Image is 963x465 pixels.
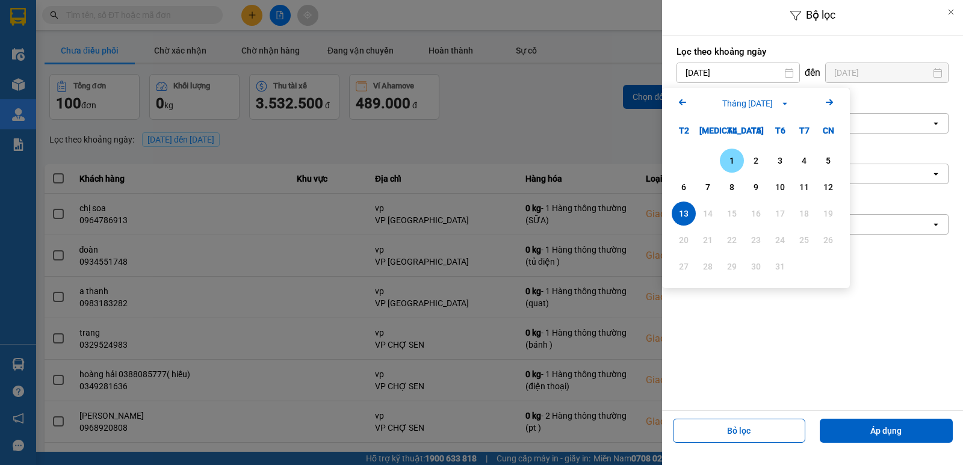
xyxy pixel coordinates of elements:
[696,202,720,226] div: Not available. Thứ Ba, tháng 10 14 2025.
[696,119,720,143] div: [MEDICAL_DATA]
[672,119,696,143] div: T2
[792,175,816,199] div: Choose Thứ Bảy, tháng 10 11 2025. It's available.
[720,228,744,252] div: Not available. Thứ Tư, tháng 10 22 2025.
[931,119,941,128] svg: open
[723,233,740,247] div: 22
[748,206,764,221] div: 16
[699,206,716,221] div: 14
[772,206,788,221] div: 17
[699,259,716,274] div: 28
[675,259,692,274] div: 27
[768,202,792,226] div: Not available. Thứ Sáu, tháng 10 17 2025.
[816,228,840,252] div: Not available. Chủ Nhật, tháng 10 26 2025.
[748,259,764,274] div: 30
[744,149,768,173] div: Choose Thứ Năm, tháng 10 2 2025. It's available.
[677,63,799,82] input: Select a date.
[792,119,816,143] div: T7
[672,254,696,279] div: Not available. Thứ Hai, tháng 10 27 2025.
[820,153,837,168] div: 5
[720,119,744,143] div: T4
[744,254,768,279] div: Not available. Thứ Năm, tháng 10 30 2025.
[662,88,850,288] div: Calendar.
[675,95,690,109] svg: Arrow Left
[744,119,768,143] div: T5
[816,175,840,199] div: Choose Chủ Nhật, tháng 10 12 2025. It's available.
[675,180,692,194] div: 6
[723,180,740,194] div: 8
[675,233,692,247] div: 20
[820,419,953,443] button: Áp dụng
[748,153,764,168] div: 2
[772,153,788,168] div: 3
[720,149,744,173] div: Choose Thứ Tư, tháng 10 1 2025. It's available.
[744,228,768,252] div: Not available. Thứ Năm, tháng 10 23 2025.
[796,233,813,247] div: 25
[675,206,692,221] div: 13
[672,175,696,199] div: Choose Thứ Hai, tháng 10 6 2025. It's available.
[748,233,764,247] div: 23
[816,149,840,173] div: Choose Chủ Nhật, tháng 10 5 2025. It's available.
[768,149,792,173] div: Choose Thứ Sáu, tháng 10 3 2025. It's available.
[792,228,816,252] div: Not available. Thứ Bảy, tháng 10 25 2025.
[768,254,792,279] div: Not available. Thứ Sáu, tháng 10 31 2025.
[720,175,744,199] div: Choose Thứ Tư, tháng 10 8 2025. It's available.
[822,95,837,111] button: Next month.
[768,175,792,199] div: Choose Thứ Sáu, tháng 10 10 2025. It's available.
[699,233,716,247] div: 21
[820,233,837,247] div: 26
[792,202,816,226] div: Not available. Thứ Bảy, tháng 10 18 2025.
[744,175,768,199] div: Choose Thứ Năm, tháng 10 9 2025. It's available.
[723,153,740,168] div: 1
[696,228,720,252] div: Not available. Thứ Ba, tháng 10 21 2025.
[772,259,788,274] div: 31
[796,153,813,168] div: 4
[748,180,764,194] div: 9
[673,419,806,443] button: Bỏ lọc
[677,46,949,58] label: Lọc theo khoảng ngày
[699,180,716,194] div: 7
[696,175,720,199] div: Choose Thứ Ba, tháng 10 7 2025. It's available.
[792,149,816,173] div: Choose Thứ Bảy, tháng 10 4 2025. It's available.
[768,228,792,252] div: Not available. Thứ Sáu, tháng 10 24 2025.
[796,206,813,221] div: 18
[931,220,941,229] svg: open
[723,259,740,274] div: 29
[800,67,825,79] div: đến
[796,180,813,194] div: 11
[720,202,744,226] div: Not available. Thứ Tư, tháng 10 15 2025.
[816,119,840,143] div: CN
[720,254,744,279] div: Not available. Thứ Tư, tháng 10 29 2025.
[672,228,696,252] div: Not available. Thứ Hai, tháng 10 20 2025.
[719,97,793,110] button: Tháng [DATE]
[768,119,792,143] div: T6
[772,180,788,194] div: 10
[806,8,835,21] span: Bộ lọc
[675,95,690,111] button: Previous month.
[672,202,696,226] div: Selected. Thứ Hai, tháng 10 13 2025. It's available.
[822,95,837,109] svg: Arrow Right
[772,233,788,247] div: 24
[931,169,941,179] svg: open
[723,206,740,221] div: 15
[820,206,837,221] div: 19
[826,63,948,82] input: Select a date.
[744,202,768,226] div: Not available. Thứ Năm, tháng 10 16 2025.
[820,180,837,194] div: 12
[816,202,840,226] div: Not available. Chủ Nhật, tháng 10 19 2025.
[696,254,720,279] div: Not available. Thứ Ba, tháng 10 28 2025.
